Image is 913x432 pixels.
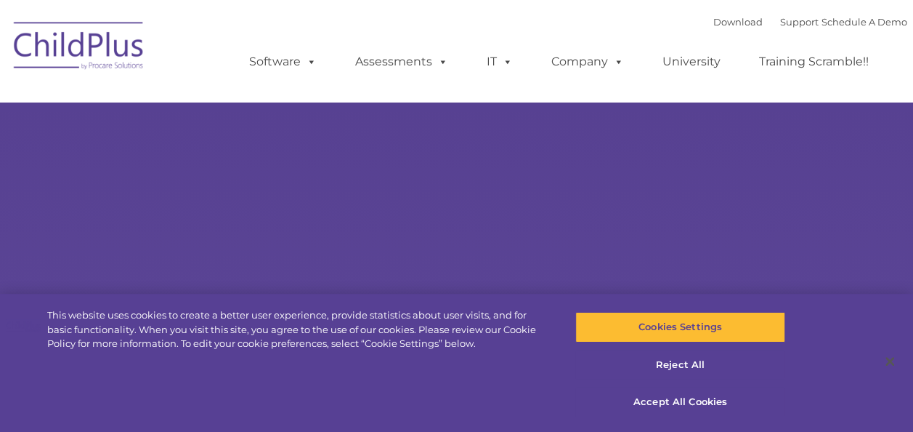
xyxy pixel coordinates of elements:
[648,47,735,76] a: University
[874,345,906,377] button: Close
[744,47,883,76] a: Training Scramble!!
[47,308,548,351] div: This website uses cookies to create a better user experience, provide statistics about user visit...
[575,312,785,343] button: Cookies Settings
[235,47,331,76] a: Software
[821,16,907,28] a: Schedule A Demo
[472,47,527,76] a: IT
[537,47,638,76] a: Company
[575,387,785,417] button: Accept All Cookies
[713,16,907,28] font: |
[7,12,152,84] img: ChildPlus by Procare Solutions
[575,350,785,380] button: Reject All
[780,16,819,28] a: Support
[341,47,463,76] a: Assessments
[713,16,763,28] a: Download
